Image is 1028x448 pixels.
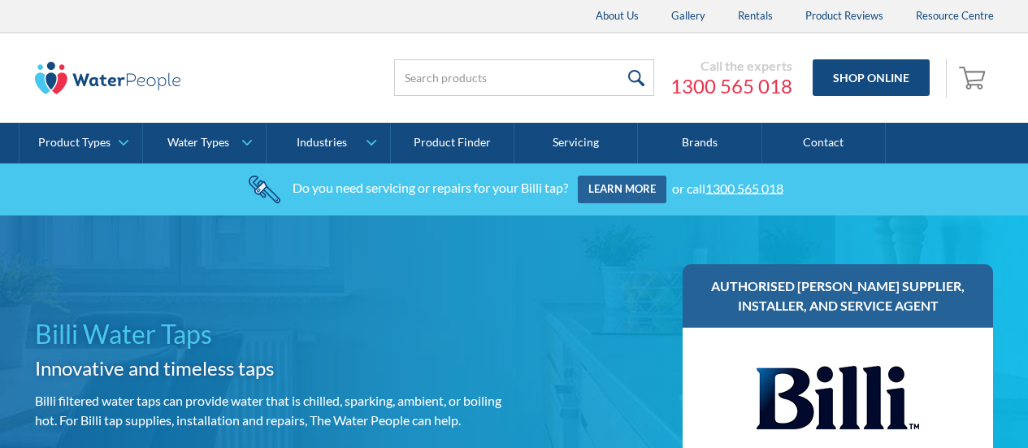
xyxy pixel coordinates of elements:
a: Product Types [20,123,142,163]
a: Shop Online [813,59,930,96]
h2: Innovative and timeless taps [35,354,508,383]
a: Water Types [143,123,266,163]
div: Do you need servicing or repairs for your Billi tap? [293,180,568,195]
div: Industries [297,136,347,150]
h3: Authorised [PERSON_NAME] supplier, installer, and service agent [699,276,978,315]
a: Learn more [578,176,666,203]
a: Open empty cart [955,59,994,98]
a: Product Finder [391,123,514,163]
a: 1300 565 018 [705,180,783,195]
p: Billi filtered water taps can provide water that is chilled, sparking, ambient, or boiling hot. F... [35,391,508,430]
a: Contact [762,123,886,163]
img: shopping cart [959,64,990,90]
iframe: podium webchat widget bubble [865,367,1028,448]
a: Brands [638,123,761,163]
div: Water Types [167,136,229,150]
a: Industries [267,123,389,163]
h1: Billi Water Taps [35,315,508,354]
div: Product Types [38,136,111,150]
a: 1300 565 018 [670,74,792,98]
a: Servicing [514,123,638,163]
div: Call the experts [670,58,792,74]
div: or call [672,180,783,195]
img: The Water People [35,62,181,94]
input: Search products [394,59,654,96]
